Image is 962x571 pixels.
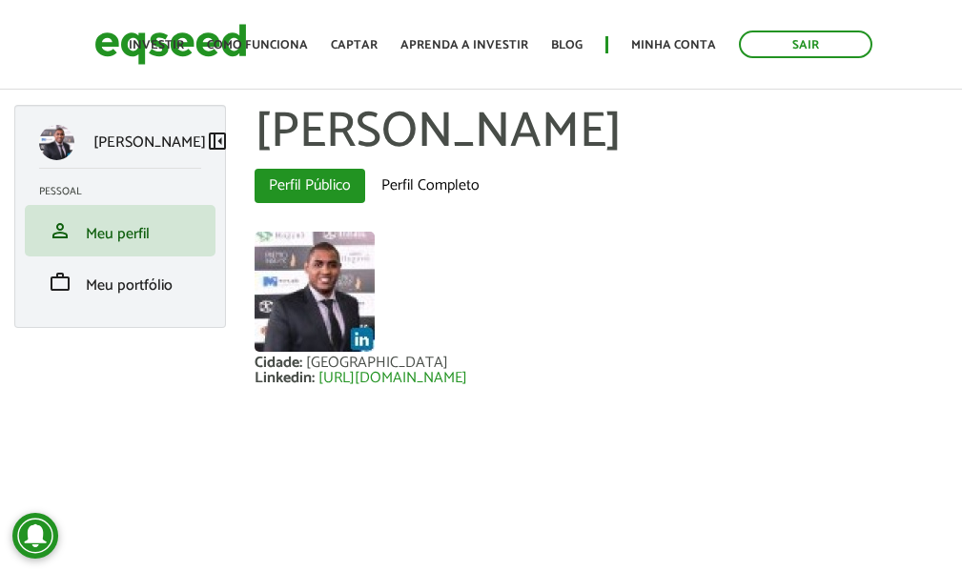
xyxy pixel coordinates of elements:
[206,130,229,156] a: Colapsar menu
[49,219,72,242] span: person
[306,356,448,371] div: [GEOGRAPHIC_DATA]
[255,169,365,203] a: Perfil Público
[739,31,872,58] a: Sair
[206,130,229,153] span: left_panel_close
[93,133,206,152] p: [PERSON_NAME]
[331,39,378,51] a: Captar
[129,39,184,51] a: Investir
[318,371,467,386] a: [URL][DOMAIN_NAME]
[400,39,528,51] a: Aprenda a investir
[312,365,315,391] span: :
[255,232,375,352] a: Ver perfil do usuário.
[49,271,72,294] span: work
[299,350,302,376] span: :
[86,273,173,298] span: Meu portfólio
[367,169,494,203] a: Perfil Completo
[255,356,306,371] div: Cidade
[255,371,318,386] div: Linkedin
[255,232,375,352] img: Foto de Luiz Carlos Roque Junior
[86,221,150,247] span: Meu perfil
[255,105,948,159] h1: [PERSON_NAME]
[207,39,308,51] a: Como funciona
[39,186,215,197] h2: Pessoal
[631,39,716,51] a: Minha conta
[25,205,215,256] li: Meu perfil
[94,19,247,70] img: EqSeed
[39,219,201,242] a: personMeu perfil
[551,39,583,51] a: Blog
[39,271,201,294] a: workMeu portfólio
[25,256,215,308] li: Meu portfólio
